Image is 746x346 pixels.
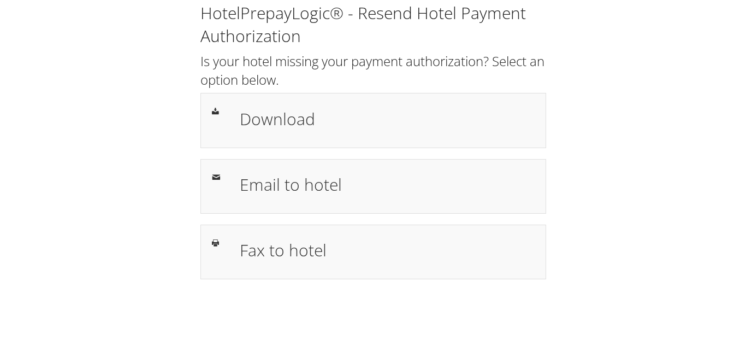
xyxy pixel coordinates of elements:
[240,107,534,131] h1: Download
[200,93,546,148] a: Download
[200,2,546,48] h1: HotelPrepayLogic® - Resend Hotel Payment Authorization
[200,225,546,279] a: Fax to hotel
[200,52,546,89] h2: Is your hotel missing your payment authorization? Select an option below.
[240,238,534,262] h1: Fax to hotel
[240,172,534,197] h1: Email to hotel
[200,159,546,214] a: Email to hotel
